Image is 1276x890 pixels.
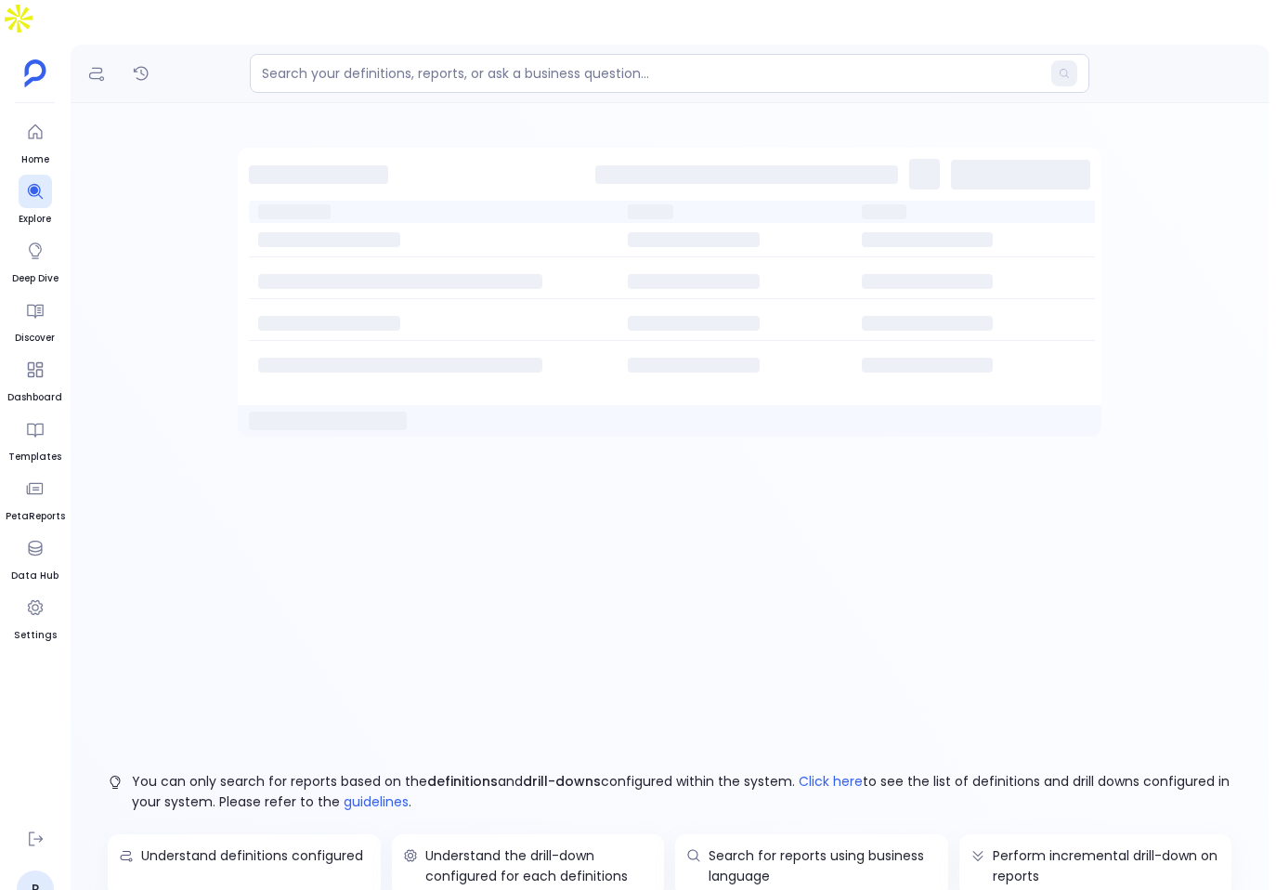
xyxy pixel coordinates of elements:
[19,175,52,227] a: Explore
[993,845,1221,886] p: Perform incremental drill-down on reports
[8,450,61,465] span: Templates
[523,772,601,791] span: drill-downs
[799,771,863,792] span: Click here
[132,771,1231,812] p: You can only search for reports based on the and configured within the system. to see the list of...
[82,59,111,88] button: Definitions
[19,212,52,227] span: Explore
[12,271,59,286] span: Deep Dive
[8,412,61,465] a: Templates
[141,845,370,866] p: Understand definitions configured
[425,845,654,886] p: Understand the drill-down configured for each definitions
[19,152,52,167] span: Home
[15,331,55,346] span: Discover
[7,390,62,405] span: Dashboard
[427,772,498,791] span: definitions
[19,115,52,167] a: Home
[14,628,57,643] span: Settings
[126,59,156,88] button: Reports History
[709,845,937,886] p: Search for reports using business language
[11,569,59,583] span: Data Hub
[7,353,62,405] a: Dashboard
[262,64,1039,83] input: Search your definitions, reports, or ask a business question...
[344,792,409,811] a: guidelines
[6,472,65,524] a: PetaReports
[14,591,57,643] a: Settings
[24,59,46,87] img: petavue logo
[6,509,65,524] span: PetaReports
[15,294,55,346] a: Discover
[12,234,59,286] a: Deep Dive
[11,531,59,583] a: Data Hub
